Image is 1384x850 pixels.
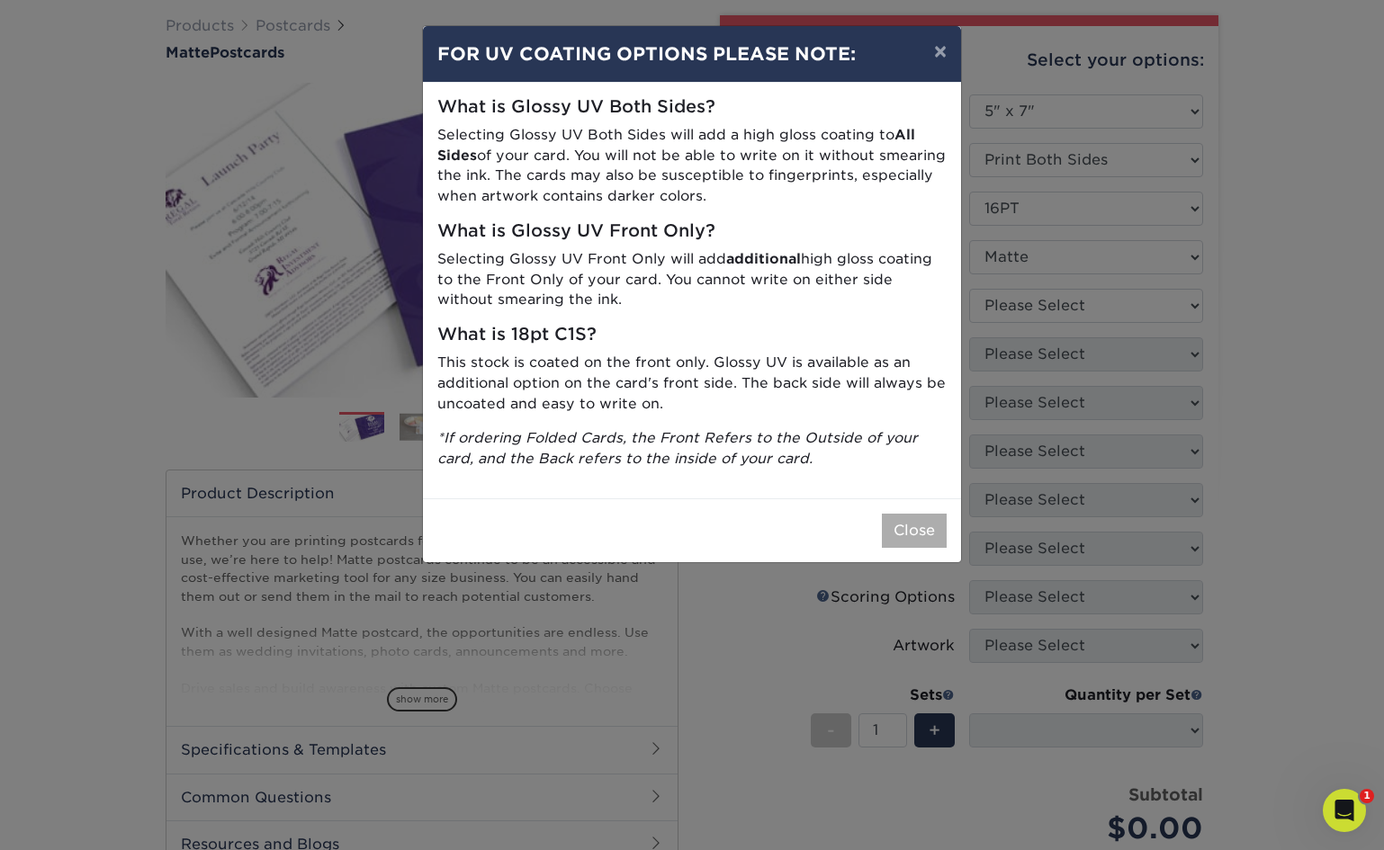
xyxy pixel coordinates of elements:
iframe: Intercom live chat [1323,789,1366,832]
strong: All Sides [437,126,915,164]
button: Close [882,514,947,548]
p: Selecting Glossy UV Both Sides will add a high gloss coating to of your card. You will not be abl... [437,125,947,207]
h5: What is Glossy UV Front Only? [437,221,947,242]
button: × [920,26,961,76]
h4: FOR UV COATING OPTIONS PLEASE NOTE: [437,40,947,67]
p: This stock is coated on the front only. Glossy UV is available as an additional option on the car... [437,353,947,414]
h5: What is Glossy UV Both Sides? [437,97,947,118]
p: Selecting Glossy UV Front Only will add high gloss coating to the Front Only of your card. You ca... [437,249,947,310]
strong: additional [726,250,801,267]
span: 1 [1360,789,1374,803]
i: *If ordering Folded Cards, the Front Refers to the Outside of your card, and the Back refers to t... [437,429,918,467]
h5: What is 18pt C1S? [437,325,947,345]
